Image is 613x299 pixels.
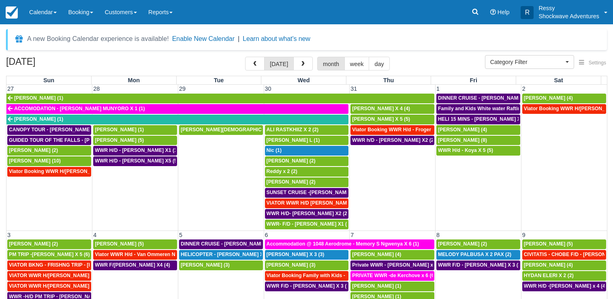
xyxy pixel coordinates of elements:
a: [PERSON_NAME] (2) [265,177,349,187]
div: A new Booking Calendar experience is available! [27,34,169,44]
span: [PERSON_NAME] (1) [352,283,401,289]
span: 2 [521,85,526,92]
span: WWR H/D- [PERSON_NAME] X2 (2) [267,211,349,216]
span: ACCOMODATION - [PERSON_NAME] MUNYORO X 1 (1) [14,106,145,111]
span: Settings [589,60,606,66]
span: WWR H/D - [PERSON_NAME] X1 (1) [95,147,179,153]
a: VIATOR WWR H/D [PERSON_NAME] 4 (4) [265,199,349,208]
h2: [DATE] [6,57,109,72]
span: [PERSON_NAME] (2) [9,147,58,153]
span: [PERSON_NAME] X 3 (3) [267,252,325,257]
span: ALI RASTKHIIZ X 2 (2) [267,127,318,132]
button: month [317,57,345,70]
span: WWR H/D - [PERSON_NAME] X5 (5) [95,158,179,164]
span: Thu [383,77,394,83]
span: Wed [298,77,310,83]
a: WWR H/D -[PERSON_NAME] x 4 (4) [522,282,606,291]
span: WWR H/D -[PERSON_NAME] x 4 (4) [524,283,607,289]
a: Viator Booking WWR H/[PERSON_NAME] 4 (4) [522,104,606,114]
span: Sun [43,77,54,83]
a: Viator Booking WWR H/d - Froger Julien X1 (1) [350,125,434,135]
span: Viator Booking Family with Kids - [PERSON_NAME] 4 (4) [267,273,400,278]
a: [PERSON_NAME] (1) [350,282,434,291]
a: [PERSON_NAME] X 3 (3) [265,250,349,260]
p: Shockwave Adventures [538,12,599,20]
a: WWR F/[PERSON_NAME] X4 (4) [93,261,177,270]
a: [PERSON_NAME] (2) [7,146,91,156]
a: [PERSON_NAME] (4) [522,94,606,103]
span: WWR- F/D - [PERSON_NAME] X1 (1) [267,221,351,227]
span: VIATOR WWR H/[PERSON_NAME] 2 (2) [9,283,101,289]
a: PRIVATE WWR -de Kerchove x 6 (6) [350,271,434,281]
a: CIVITATIS - CHOBE F/D - [PERSON_NAME] X 2 (3) [522,250,606,260]
span: VIATOR BKNG - FRISHNG TRIP - [PERSON_NAME] X 5 (4) [9,262,145,268]
span: HYDAN ELERI X 2 (2) [524,273,574,278]
span: 29 [178,85,186,92]
span: Viator Booking WWR H/[PERSON_NAME] [PERSON_NAME][GEOGRAPHIC_DATA] (1) [9,169,210,174]
span: 7 [350,232,355,238]
a: Learn about what's new [243,35,310,42]
a: HYDAN ELERI X 2 (2) [522,271,606,281]
a: VIATOR BKNG - FRISHNG TRIP - [PERSON_NAME] X 5 (4) [7,261,91,270]
a: [PERSON_NAME] (4) [350,250,434,260]
span: WWR F/D - [PERSON_NAME] X 3 (3) [438,262,523,268]
a: ALI RASTKHIIZ X 2 (2) [265,125,349,135]
a: [PERSON_NAME] (10) [7,156,91,166]
span: [PERSON_NAME] (2) [267,158,316,164]
a: [PERSON_NAME] (2) [436,239,520,249]
div: R [521,6,534,19]
span: 6 [264,232,269,238]
a: VIATOR WWR H/[PERSON_NAME] 2 (2) [7,282,91,291]
span: SUNSET CRUISE -[PERSON_NAME] X2 (2) [267,190,366,195]
button: day [369,57,389,70]
span: [PERSON_NAME] L (1) [267,137,320,143]
span: WWR F/D - [PERSON_NAME] X 3 (3) [267,283,351,289]
span: CANOPY TOUR - [PERSON_NAME] X5 (5) [9,127,106,132]
a: [PERSON_NAME] (1) [6,94,434,103]
span: [PERSON_NAME] (4) [524,95,573,101]
span: [PERSON_NAME] (5) [95,137,144,143]
span: Private WWR - [PERSON_NAME] x1 (1) [352,262,443,268]
a: GUIDED TOUR OF THE FALLS - [PERSON_NAME] X 5 (5) [7,136,91,145]
span: Sat [554,77,563,83]
span: [PERSON_NAME] (8) [438,137,487,143]
a: [PERSON_NAME] L (1) [265,136,349,145]
span: [PERSON_NAME][DEMOGRAPHIC_DATA] (6) [181,127,286,132]
a: WWR F/D - [PERSON_NAME] X 3 (3) [436,261,520,270]
span: [PERSON_NAME] X 5 (5) [352,116,410,122]
span: Tue [214,77,224,83]
span: Mon [128,77,140,83]
span: [PERSON_NAME] (4) [352,252,401,257]
span: [PERSON_NAME] (1) [95,127,144,132]
span: 27 [6,85,15,92]
span: Viator Booking WWR H/d - Froger Julien X1 (1) [352,127,461,132]
span: [PERSON_NAME] (5) [524,241,573,247]
span: GUIDED TOUR OF THE FALLS - [PERSON_NAME] X 5 (5) [9,137,142,143]
span: Category Filter [490,58,564,66]
a: DINNER CRUISE - [PERSON_NAME] X4 (4) [436,94,520,103]
a: WWR H/D - [PERSON_NAME] X5 (5) [93,156,177,166]
a: [PERSON_NAME] (3) [179,261,263,270]
span: PRIVATE WWR -de Kerchove x 6 (6) [352,273,436,278]
span: 31 [350,85,358,92]
a: MELODY PALBUSA X 2 PAX (2) [436,250,520,260]
a: [PERSON_NAME] (3) [265,261,349,270]
span: HELICOPTER - [PERSON_NAME] X 3 (3) [181,252,275,257]
a: Family and Kids White water Rafting - [PERSON_NAME] X4 (4) [436,104,520,114]
button: Enable New Calendar [172,35,235,43]
span: MELODY PALBUSA X 2 PAX (2) [438,252,511,257]
a: [PERSON_NAME] (4) [522,261,606,270]
span: Accommodation @ 1048 Aerodrome - Memory S Ngwenya X 6 (1) [267,241,419,247]
span: 3 [6,232,11,238]
a: [PERSON_NAME] X 5 (5) [350,115,434,124]
a: SUNSET CRUISE -[PERSON_NAME] X2 (2) [265,188,349,198]
a: [PERSON_NAME] (1) [93,125,177,135]
span: 9 [521,232,526,238]
a: Private WWR - [PERSON_NAME] x1 (1) [350,261,434,270]
img: checkfront-main-nav-mini-logo.png [6,6,18,19]
a: Viator Booking Family with Kids - [PERSON_NAME] 4 (4) [265,271,349,281]
span: 5 [178,232,183,238]
a: Reddy x 2 (2) [265,167,349,177]
a: [PERSON_NAME] (2) [7,239,91,249]
button: Settings [574,57,611,69]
